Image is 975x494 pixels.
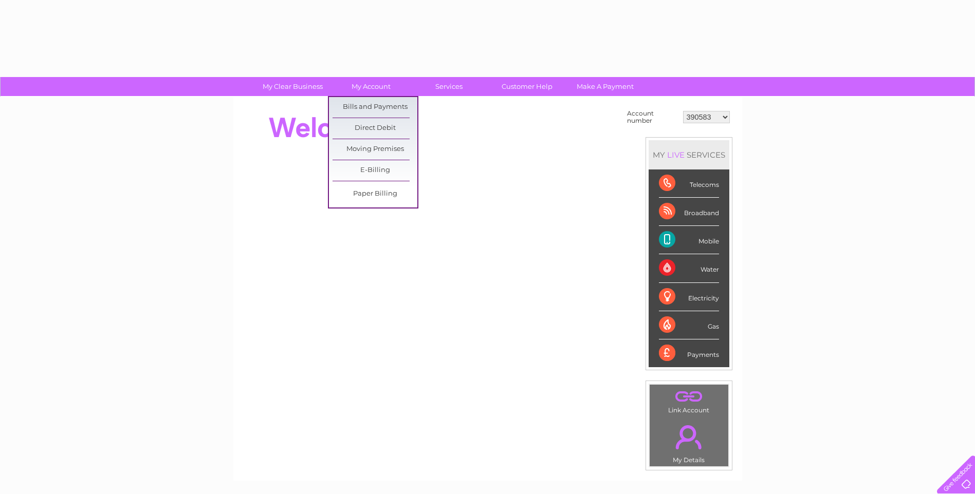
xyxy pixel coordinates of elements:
a: My Clear Business [250,77,335,96]
a: . [652,387,726,405]
div: Payments [659,339,719,367]
td: Account number [624,107,680,127]
a: . [652,419,726,455]
div: LIVE [665,150,687,160]
a: Make A Payment [563,77,648,96]
a: Customer Help [485,77,569,96]
a: Moving Premises [333,139,417,160]
div: Gas [659,311,719,339]
a: My Account [328,77,413,96]
a: Direct Debit [333,118,417,139]
div: Mobile [659,226,719,254]
a: Services [407,77,491,96]
a: Paper Billing [333,184,417,204]
td: My Details [649,416,729,467]
div: Water [659,254,719,282]
div: Broadband [659,198,719,226]
div: MY SERVICES [649,140,729,169]
div: Telecoms [659,169,719,198]
a: E-Billing [333,160,417,181]
a: Bills and Payments [333,97,417,118]
div: Electricity [659,283,719,311]
td: Link Account [649,384,729,416]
